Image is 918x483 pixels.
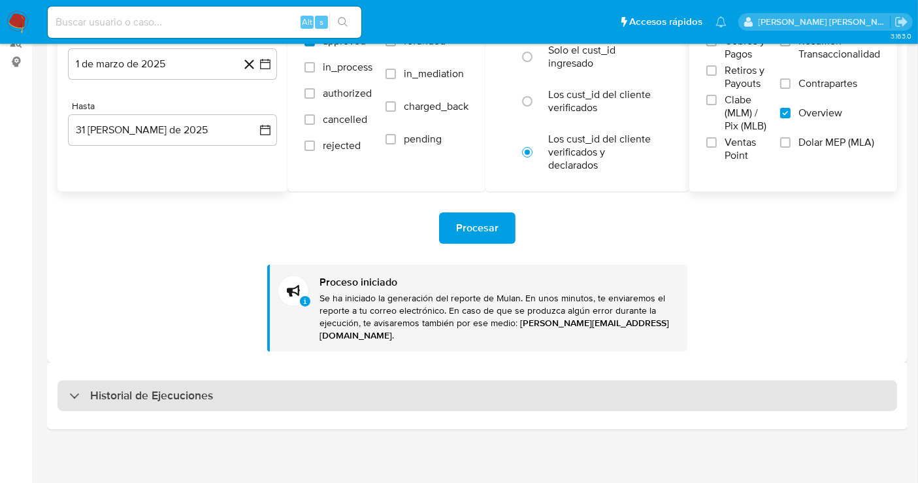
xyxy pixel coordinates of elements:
[48,14,361,31] input: Buscar usuario o caso...
[320,16,323,28] span: s
[629,15,702,29] span: Accesos rápidos
[302,16,312,28] span: Alt
[891,31,911,41] span: 3.163.0
[329,13,356,31] button: search-icon
[894,15,908,29] a: Salir
[759,16,891,28] p: nancy.sanchezgarcia@mercadolibre.com.mx
[715,16,727,27] a: Notificaciones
